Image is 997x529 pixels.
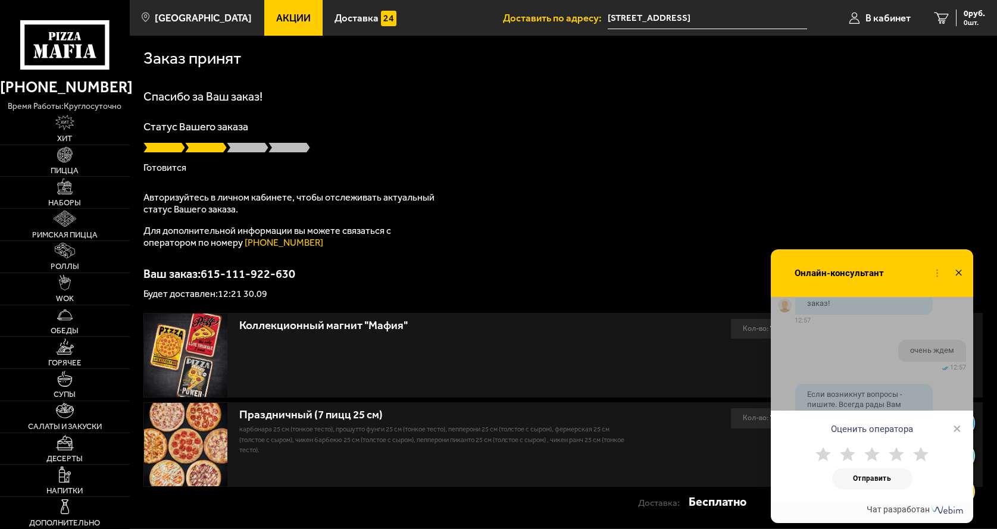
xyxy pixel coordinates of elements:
span: [GEOGRAPHIC_DATA] [155,13,252,23]
button: Отправить [832,468,912,489]
p: Доставка: [638,493,689,514]
span: Роллы [51,262,79,270]
span: Наборы [48,199,81,206]
h1: Заказ принят [143,50,241,67]
a: [PHONE_NUMBER] [245,237,323,248]
span: Пицца [51,167,79,174]
span: Обеды [51,327,79,334]
div: Кол-во: [743,319,776,339]
div: Кол-во: [743,408,776,428]
div: Праздничный (7 пицц 25 см) [239,408,632,422]
span: Онлайн-консультант [795,267,884,278]
span: Хит [57,134,72,142]
span: Дополнительно [29,519,100,527]
input: Ваш адрес доставки [608,7,807,29]
p: Авторизуйтесь в личном кабинете, чтобы отслеживать актуальный статус Вашего заказа. [143,192,441,215]
a: Чат разработан [867,505,965,514]
p: Ваш заказ: 615-111-922-630 [143,268,983,280]
div: Коллекционный магнит "Мафия" [239,319,632,333]
span: Горячее [48,359,82,367]
strong: Бесплатно [689,492,746,512]
span: В кабинет [865,13,911,23]
span: Напитки [46,487,83,494]
p: Готовится [143,163,983,173]
span: × [953,420,961,437]
p: Для дополнительной информации вы можете связаться с оператором по номеру [143,225,441,249]
span: 0 руб. [964,10,985,18]
p: Будет доставлен: 12:21 30.09 [143,289,983,299]
img: 15daf4d41897b9f0e9f617042186c801.svg [381,11,396,26]
div: Оценить оператора [771,411,973,440]
span: Десерты [46,455,83,462]
span: Салаты и закуски [28,422,102,430]
p: Карбонара 25 см (тонкое тесто), Прошутто Фунги 25 см (тонкое тесто), Пепперони 25 см (толстое с с... [239,424,632,455]
span: WOK [56,295,74,302]
span: Супы [54,390,76,398]
span: Акции [276,13,311,23]
span: Доставить по адресу: [503,13,608,23]
span: Доставка [335,13,379,23]
span: 0 шт. [964,19,985,26]
p: Статус Вашего заказа [143,121,983,132]
span: Римская пицца [32,231,98,239]
h1: Спасибо за Ваш заказ! [143,90,983,102]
